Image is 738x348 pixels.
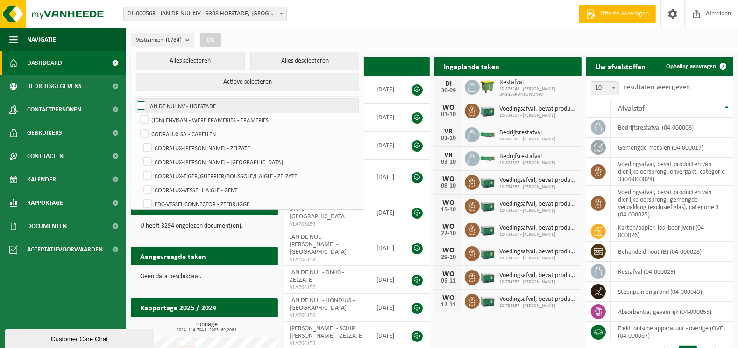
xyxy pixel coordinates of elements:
img: PB-LB-0680-HPE-GN-01 [480,221,496,237]
img: PB-LB-0680-HPE-GN-01 [480,102,496,118]
td: [DATE] [369,76,402,104]
div: 15-10 [439,207,458,213]
count: (0/84) [166,37,182,43]
td: [DATE] [369,230,402,266]
button: Alles selecteren [136,52,245,70]
td: [DATE] [369,104,402,132]
img: PB-LB-0680-HPE-GN-01 [480,174,496,189]
img: HK-XC-10-GN-00 [480,153,496,162]
label: CODRALUX-VESSEL L'AIGLE - GENT [142,183,359,197]
img: PB-LB-0680-HPE-GN-01 [480,197,496,213]
h3: Tonnage [135,321,278,333]
div: WO [439,294,458,302]
td: [DATE] [369,266,402,294]
span: Ophaling aanvragen [666,63,716,70]
span: 10-734357 - [PERSON_NAME] [499,208,577,214]
span: 10-734357 - [PERSON_NAME] [499,303,577,309]
span: Voedingsafval, bevat producten van dierlijke oorsprong, gemengde verpakking (exc... [499,296,577,303]
label: CODRALUX-TIGER/GUERRIER/BOUSSOLE/L'AIGLE - ZELZATE [142,169,359,183]
span: Afvalstof [618,105,645,112]
h2: Uw afvalstoffen [586,57,655,75]
td: steenpuin en grond (04-000043) [611,282,733,302]
td: [DATE] [369,160,402,195]
span: Bedrijfsgegevens [27,75,82,98]
label: JAN DE NUL NV - HOFSTADE [135,99,358,113]
span: Contracten [27,145,64,168]
span: Vestigingen [136,33,182,47]
td: behandeld hout (B) (04-000028) [611,242,733,262]
div: WO [439,247,458,254]
div: 05-11 [439,278,458,285]
span: Acceptatievoorwaarden [27,238,103,261]
span: 10-734357 - [PERSON_NAME] [499,232,577,237]
td: [DATE] [369,132,402,160]
span: Voedingsafval, bevat producten van dierlijke oorsprong, gemengde verpakking (exc... [499,201,577,208]
h2: Ingeplande taken [434,57,509,75]
span: 01-000563 - JAN DE NUL NV - 9308 HOFSTADE, TRAGEL 60 [124,7,286,21]
div: 03-10 [439,135,458,142]
button: Actieve selecteren [136,73,359,91]
img: PB-LB-0680-HPE-GN-01 [480,292,496,308]
span: 10-734357 - [PERSON_NAME] [499,113,577,118]
span: Kalender [27,168,56,191]
h2: Aangevraagde taken [131,247,215,265]
div: WO [439,104,458,111]
span: 10-734357 - [PERSON_NAME] [499,184,577,190]
a: Offerte aanvragen [579,5,656,23]
span: 10-825307 - [PERSON_NAME] [499,137,555,142]
td: bedrijfsrestafval (04-000008) [611,118,733,138]
span: Bedrijfsrestafval [499,129,555,137]
div: WO [439,271,458,278]
div: DI [439,80,458,88]
label: (JDN) ENVISAN - WERF FRAMERIES - FRAMERIES [138,113,358,127]
span: Rapportage [27,191,63,215]
span: Voedingsafval, bevat producten van dierlijke oorsprong, gemengde verpakking (exc... [499,272,577,279]
span: Voedingsafval, bevat producten van dierlijke oorsprong, gemengde verpakking (exc... [499,105,577,113]
span: 10 [591,81,619,95]
td: voedingsafval, bevat producten van dierlijke oorsprong, gemengde verpakking (exclusief glas), cat... [611,186,733,221]
td: voedingsafval, bevat producten van dierlijke oorsprong, onverpakt, categorie 3 (04-000024) [611,158,733,186]
span: 2024: 114,704 t - 2025: 69,206 t [135,328,278,333]
div: 12-11 [439,302,458,308]
span: JAN DE NUL - DN40 - ZELZATE [290,269,344,284]
span: 10 [591,82,618,95]
td: absorbentia, gevaarlijk (04-000055) [611,302,733,322]
button: Alles deselecteren [250,52,359,70]
span: JAN DE NUL - HONDIUS - [GEOGRAPHIC_DATA] [290,297,355,312]
td: elektronische apparatuur - overige (OVE) (04-000067) [611,322,733,342]
td: karton/papier, los (bedrijven) (04-000026) [611,221,733,242]
td: [DATE] [369,294,402,322]
span: Voedingsafval, bevat producten van dierlijke oorsprong, gemengde verpakking (exc... [499,224,577,232]
span: VLA706156 [290,312,362,320]
span: VLA706155 [290,340,362,348]
span: VLA706157 [290,284,362,292]
label: CODRALUX SA - CAPELLEN [138,127,358,141]
span: Voedingsafval, bevat producten van dierlijke oorsprong, gemengde verpakking (exc... [499,248,577,256]
td: [DATE] [369,195,402,230]
p: U heeft 3294 ongelezen document(en). [140,223,269,230]
span: 10-734357 - [PERSON_NAME] [499,279,577,285]
div: 30-09 [439,88,458,94]
div: 22-10 [439,230,458,237]
div: 03-10 [439,159,458,166]
div: 08-10 [439,183,458,189]
div: VR [439,128,458,135]
img: PB-LB-0680-HPE-GN-01 [480,269,496,285]
div: WO [439,175,458,183]
div: VR [439,152,458,159]
span: Restafval [499,79,577,86]
label: EDC-VESSEL CONNECTOR - ZEEBRUGGE [142,197,359,211]
span: VLA706159 [290,221,362,228]
a: Bekijk rapportage [208,316,277,335]
img: PB-LB-0680-HPE-GN-01 [480,245,496,261]
iframe: chat widget [5,327,156,348]
span: VLA706158 [290,256,362,264]
span: [PERSON_NAME] - SCHIP [PERSON_NAME] - ZELZATE [290,325,362,340]
span: Documenten [27,215,67,238]
button: Vestigingen(0/84) [131,33,194,47]
img: WB-1100-HPE-GN-50 [480,78,496,94]
span: Dashboard [27,51,62,75]
div: 29-10 [439,254,458,261]
div: WO [439,199,458,207]
span: JAN DE NUL - [PERSON_NAME] - [GEOGRAPHIC_DATA] [290,234,347,256]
